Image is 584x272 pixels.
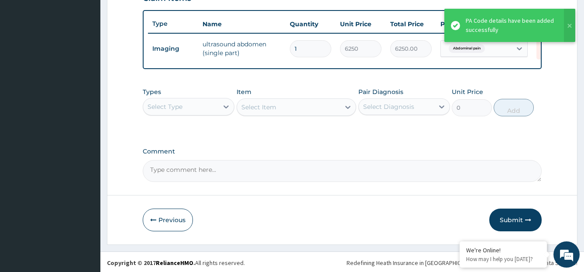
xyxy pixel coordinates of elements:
th: Total Price [386,15,436,33]
div: Redefining Heath Insurance in [GEOGRAPHIC_DATA] using Telemedicine and Data Science! [347,258,577,267]
label: Types [143,88,161,96]
button: Previous [143,209,193,231]
div: Select Type [148,102,182,111]
strong: Copyright © 2017 . [107,259,195,267]
label: Unit Price [452,87,483,96]
div: We're Online! [466,246,540,254]
div: PA Code details have been added successfully [466,16,556,35]
label: Comment [143,148,542,155]
img: d_794563401_company_1708531726252_794563401 [16,44,35,66]
th: Unit Price [336,15,386,33]
label: Item [237,87,251,96]
textarea: Type your message and hit 'Enter' [4,180,166,211]
td: ultrasound abdomen (single part) [198,35,285,62]
a: RelianceHMO [156,259,193,267]
th: Pair Diagnosis [436,15,532,33]
td: Imaging [148,41,198,57]
div: Minimize live chat window [143,4,164,25]
th: Name [198,15,285,33]
button: Add [494,99,533,116]
button: Submit [489,209,542,231]
span: Abdominal pain [449,44,485,53]
div: Select Diagnosis [363,102,414,111]
p: How may I help you today? [466,255,540,263]
div: Chat with us now [45,49,147,60]
th: Type [148,16,198,32]
th: Quantity [285,15,336,33]
label: Pair Diagnosis [358,87,403,96]
span: We're online! [51,81,120,169]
